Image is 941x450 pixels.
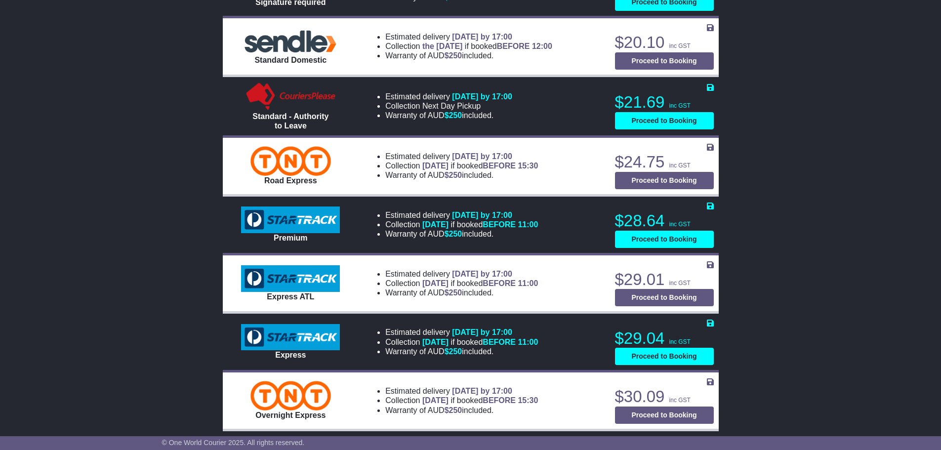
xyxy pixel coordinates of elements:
li: Warranty of AUD included. [385,229,538,239]
li: Warranty of AUD included. [385,111,512,120]
p: $28.64 [615,211,714,231]
li: Estimated delivery [385,32,552,41]
span: the [DATE] [422,42,462,50]
img: StarTrack: Premium [241,206,340,233]
span: [DATE] by 17:00 [452,33,512,41]
span: 250 [449,347,462,356]
span: 11:00 [518,338,538,346]
li: Warranty of AUD included. [385,406,538,415]
span: [DATE] [422,338,449,346]
li: Estimated delivery [385,269,538,279]
span: [DATE] by 17:00 [452,387,512,395]
li: Estimated delivery [385,386,538,396]
img: Sendle: Standard Domestic [241,28,340,55]
span: inc GST [669,42,691,49]
span: © One World Courier 2025. All rights reserved. [162,439,305,447]
span: if booked [422,279,538,287]
button: Proceed to Booking [615,231,714,248]
p: $21.69 [615,92,714,112]
span: $ [445,347,462,356]
span: BEFORE [497,42,530,50]
span: BEFORE [483,220,516,229]
span: [DATE] by 17:00 [452,270,512,278]
span: inc GST [669,338,691,345]
span: BEFORE [483,279,516,287]
span: BEFORE [483,338,516,346]
span: $ [445,51,462,60]
li: Estimated delivery [385,210,538,220]
span: Express [275,351,306,359]
li: Collection [385,337,538,347]
span: 250 [449,288,462,297]
span: 15:30 [518,162,538,170]
li: Estimated delivery [385,152,538,161]
span: $ [445,230,462,238]
span: 11:00 [518,279,538,287]
span: $ [445,406,462,414]
li: Warranty of AUD included. [385,288,538,297]
p: $24.75 [615,152,714,172]
span: 250 [449,111,462,120]
li: Collection [385,161,538,170]
button: Proceed to Booking [615,289,714,306]
span: 12:00 [532,42,552,50]
button: Proceed to Booking [615,112,714,129]
span: if booked [422,220,538,229]
span: Overnight Express [255,411,326,419]
span: [DATE] by 17:00 [452,152,512,161]
span: if booked [422,42,552,50]
span: Premium [274,234,307,242]
img: StarTrack: Express ATL [241,265,340,292]
button: Proceed to Booking [615,52,714,70]
span: Express ATL [267,292,314,301]
span: inc GST [669,280,691,286]
li: Warranty of AUD included. [385,51,552,60]
li: Estimated delivery [385,327,538,337]
span: 250 [449,51,462,60]
span: Next Day Pickup [422,102,481,110]
span: Standard Domestic [254,56,327,64]
button: Proceed to Booking [615,172,714,189]
span: if booked [422,162,538,170]
li: Warranty of AUD included. [385,347,538,356]
span: [DATE] [422,162,449,170]
span: [DATE] by 17:00 [452,92,512,101]
img: StarTrack: Express [241,324,340,351]
span: inc GST [669,397,691,404]
span: $ [445,111,462,120]
span: inc GST [669,162,691,169]
span: Road Express [264,176,317,185]
span: [DATE] [422,279,449,287]
img: TNT Domestic: Overnight Express [250,381,331,410]
span: if booked [422,396,538,405]
li: Warranty of AUD included. [385,170,538,180]
li: Collection [385,396,538,405]
li: Collection [385,279,538,288]
p: $29.04 [615,328,714,348]
span: if booked [422,338,538,346]
li: Collection [385,220,538,229]
span: 11:00 [518,220,538,229]
p: $29.01 [615,270,714,289]
span: Standard - Authority to Leave [252,112,328,130]
span: 15:30 [518,396,538,405]
span: BEFORE [483,396,516,405]
span: 250 [449,230,462,238]
span: $ [445,288,462,297]
span: 250 [449,171,462,179]
li: Collection [385,101,512,111]
span: [DATE] by 17:00 [452,328,512,336]
span: $ [445,171,462,179]
span: BEFORE [483,162,516,170]
li: Collection [385,41,552,51]
span: [DATE] by 17:00 [452,211,512,219]
span: inc GST [669,221,691,228]
li: Estimated delivery [385,92,512,101]
button: Proceed to Booking [615,407,714,424]
p: $30.09 [615,387,714,407]
span: [DATE] [422,396,449,405]
span: [DATE] [422,220,449,229]
img: TNT Domestic: Road Express [250,146,331,176]
button: Proceed to Booking [615,348,714,365]
span: inc GST [669,102,691,109]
